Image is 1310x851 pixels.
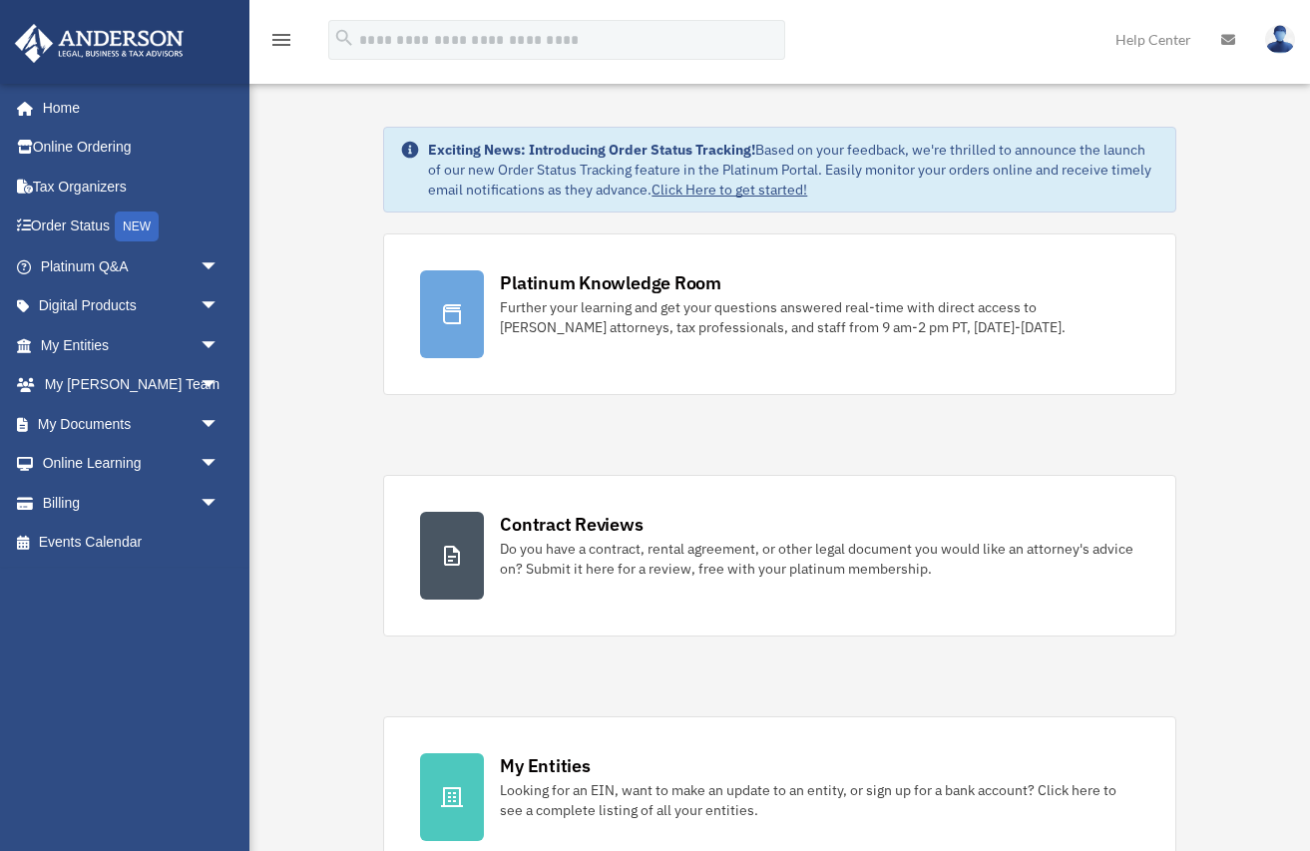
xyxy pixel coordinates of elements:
a: Click Here to get started! [652,181,807,199]
span: arrow_drop_down [200,286,239,327]
div: My Entities [500,753,590,778]
a: My Entitiesarrow_drop_down [14,325,249,365]
a: Home [14,88,239,128]
span: arrow_drop_down [200,404,239,445]
a: Events Calendar [14,523,249,563]
a: Contract Reviews Do you have a contract, rental agreement, or other legal document you would like... [383,475,1175,637]
span: arrow_drop_down [200,365,239,406]
a: Digital Productsarrow_drop_down [14,286,249,326]
div: Further your learning and get your questions answered real-time with direct access to [PERSON_NAM... [500,297,1138,337]
span: arrow_drop_down [200,444,239,485]
img: Anderson Advisors Platinum Portal [9,24,190,63]
a: Tax Organizers [14,167,249,207]
strong: Exciting News: Introducing Order Status Tracking! [428,141,755,159]
a: Online Ordering [14,128,249,168]
a: Online Learningarrow_drop_down [14,444,249,484]
span: arrow_drop_down [200,325,239,366]
a: My Documentsarrow_drop_down [14,404,249,444]
a: Order StatusNEW [14,207,249,247]
a: Billingarrow_drop_down [14,483,249,523]
a: Platinum Knowledge Room Further your learning and get your questions answered real-time with dire... [383,233,1175,395]
div: Based on your feedback, we're thrilled to announce the launch of our new Order Status Tracking fe... [428,140,1158,200]
img: User Pic [1265,25,1295,54]
div: Contract Reviews [500,512,643,537]
div: NEW [115,212,159,241]
div: Platinum Knowledge Room [500,270,721,295]
a: Platinum Q&Aarrow_drop_down [14,246,249,286]
span: arrow_drop_down [200,483,239,524]
a: My [PERSON_NAME] Teamarrow_drop_down [14,365,249,405]
div: Looking for an EIN, want to make an update to an entity, or sign up for a bank account? Click her... [500,780,1138,820]
a: menu [269,35,293,52]
div: Do you have a contract, rental agreement, or other legal document you would like an attorney's ad... [500,539,1138,579]
i: search [333,27,355,49]
i: menu [269,28,293,52]
span: arrow_drop_down [200,246,239,287]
